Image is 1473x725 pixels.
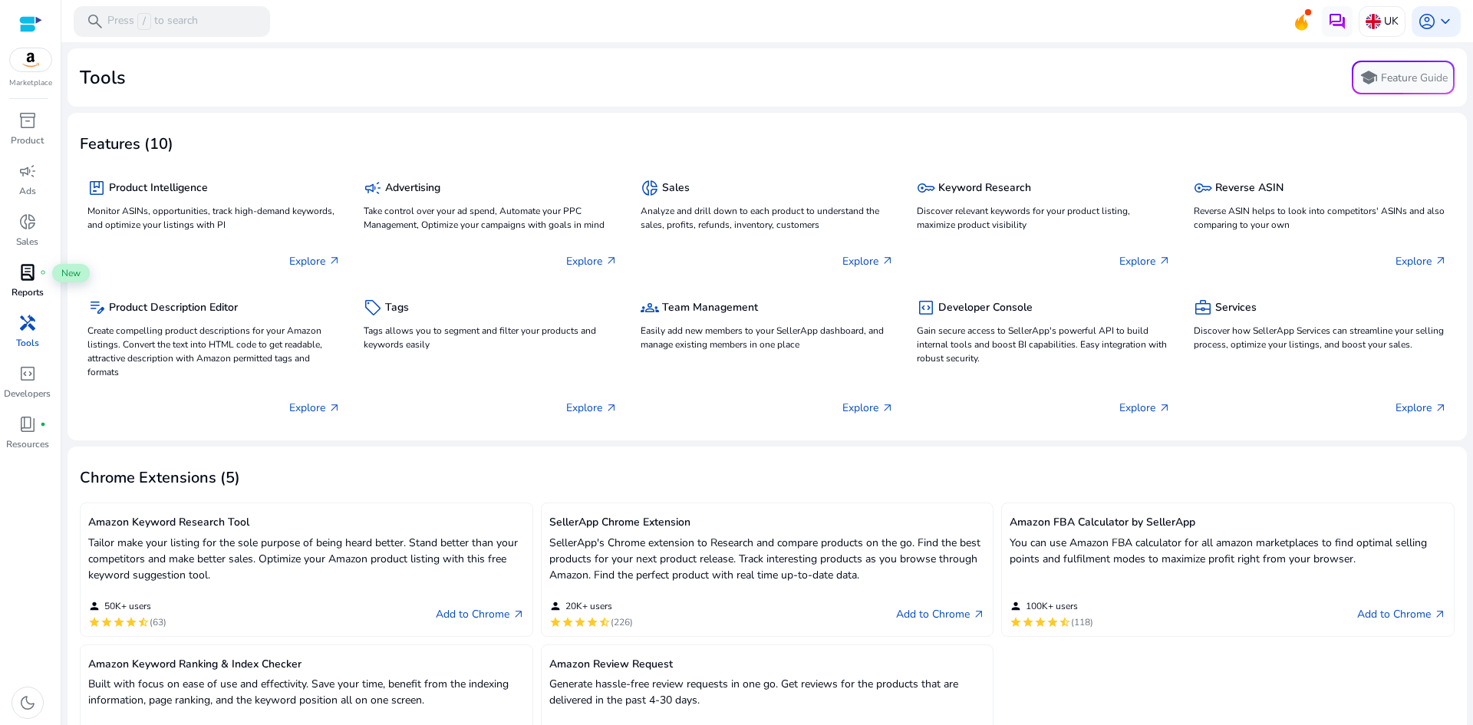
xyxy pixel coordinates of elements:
h5: Amazon Keyword Ranking & Index Checker [88,658,525,671]
h5: Services [1215,302,1257,315]
p: Marketplace [9,77,52,89]
span: arrow_outward [1435,255,1447,267]
p: Explore [289,253,341,269]
p: Reverse ASIN helps to look into competitors' ASINs and also comparing to your own [1194,204,1447,232]
p: Ads [19,184,36,198]
p: You can use Amazon FBA calculator for all amazon marketplaces to find optimal selling points and ... [1010,535,1446,567]
p: Take control over your ad spend, Automate your PPC Management, Optimize your campaigns with goals... [364,204,617,232]
h5: SellerApp Chrome Extension [549,516,986,529]
p: Gain secure access to SellerApp's powerful API to build internal tools and boost BI capabilities.... [917,324,1170,365]
mat-icon: star [549,616,562,628]
span: dark_mode [18,694,37,712]
span: / [137,13,151,30]
span: arrow_outward [1158,402,1171,414]
span: donut_small [18,213,37,231]
h5: Product Description Editor [109,302,238,315]
span: key [917,179,935,197]
span: 50K+ users [104,600,151,612]
p: Explore [842,253,894,269]
span: New [52,264,90,282]
mat-icon: star [88,616,101,628]
span: business_center [1194,298,1212,317]
span: handyman [18,314,37,332]
span: keyboard_arrow_down [1436,12,1455,31]
mat-icon: star [1046,616,1059,628]
mat-icon: star [1034,616,1046,628]
span: book_4 [18,415,37,433]
p: Explore [1396,400,1447,416]
span: edit_note [87,298,106,317]
mat-icon: person [1010,600,1022,612]
p: Tools [16,336,39,350]
span: inventory_2 [18,111,37,130]
span: arrow_outward [605,255,618,267]
h5: Sales [662,182,690,195]
p: Explore [842,400,894,416]
span: package [87,179,106,197]
mat-icon: person [549,600,562,612]
h2: Tools [80,67,126,89]
p: Explore [1396,253,1447,269]
h3: Chrome Extensions (5) [80,469,240,487]
p: Reports [12,285,44,299]
span: key [1194,179,1212,197]
span: (63) [150,616,166,628]
p: Resources [6,437,49,451]
mat-icon: star [101,616,113,628]
span: code_blocks [917,298,935,317]
span: arrow_outward [973,608,985,621]
p: Sales [16,235,38,249]
mat-icon: person [88,600,101,612]
p: UK [1384,8,1399,35]
a: Add to Chromearrow_outward [896,605,985,624]
span: arrow_outward [512,608,525,621]
p: Built with focus on ease of use and effectivity. Save your time, benefit from the indexing inform... [88,676,525,708]
p: SellerApp's Chrome extension to Research and compare products on the go. Find the best products f... [549,535,986,583]
h5: Amazon FBA Calculator by SellerApp [1010,516,1446,529]
p: Explore [566,253,618,269]
mat-icon: star [574,616,586,628]
mat-icon: star_half [1059,616,1071,628]
button: schoolFeature Guide [1352,61,1455,94]
mat-icon: star [113,616,125,628]
span: lab_profile [18,263,37,282]
p: Analyze and drill down to each product to understand the sales, profits, refunds, inventory, cust... [641,204,894,232]
img: uk.svg [1366,14,1381,29]
span: school [1359,68,1378,87]
h3: Features (10) [80,135,173,153]
p: Tailor make your listing for the sole purpose of being heard better. Stand better than your compe... [88,535,525,583]
p: Explore [566,400,618,416]
mat-icon: star_half [598,616,611,628]
h5: Team Management [662,302,758,315]
p: Feature Guide [1381,71,1448,86]
h5: Product Intelligence [109,182,208,195]
span: campaign [364,179,382,197]
span: (226) [611,616,633,628]
p: Easily add new members to your SellerApp dashboard, and manage existing members in one place [641,324,894,351]
span: arrow_outward [328,255,341,267]
h5: Tags [385,302,409,315]
h5: Advertising [385,182,440,195]
h5: Developer Console [938,302,1033,315]
mat-icon: star [1022,616,1034,628]
mat-icon: star [562,616,574,628]
p: Explore [1119,400,1171,416]
p: Generate hassle-free review requests in one go. Get reviews for the products that are delivered i... [549,676,986,708]
span: fiber_manual_record [40,269,46,275]
span: arrow_outward [605,402,618,414]
span: arrow_outward [328,402,341,414]
img: amazon.svg [10,48,51,71]
span: sell [364,298,382,317]
h5: Amazon Review Request [549,658,986,671]
span: fiber_manual_record [40,421,46,427]
span: donut_small [641,179,659,197]
span: account_circle [1418,12,1436,31]
span: arrow_outward [881,255,894,267]
span: (118) [1071,616,1093,628]
p: Explore [1119,253,1171,269]
span: code_blocks [18,364,37,383]
p: Monitor ASINs, opportunities, track high-demand keywords, and optimize your listings with PI [87,204,341,232]
span: arrow_outward [1158,255,1171,267]
h5: Keyword Research [938,182,1031,195]
p: Product [11,133,44,147]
